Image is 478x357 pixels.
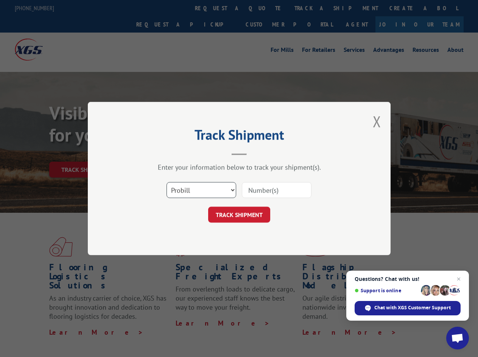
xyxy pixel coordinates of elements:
[126,129,353,144] h2: Track Shipment
[355,301,461,315] div: Chat with XGS Customer Support
[446,327,469,349] div: Open chat
[208,207,270,223] button: TRACK SHIPMENT
[355,288,418,293] span: Support is online
[126,163,353,171] div: Enter your information below to track your shipment(s).
[355,276,461,282] span: Questions? Chat with us!
[454,274,463,284] span: Close chat
[373,111,381,131] button: Close modal
[374,304,451,311] span: Chat with XGS Customer Support
[242,182,311,198] input: Number(s)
